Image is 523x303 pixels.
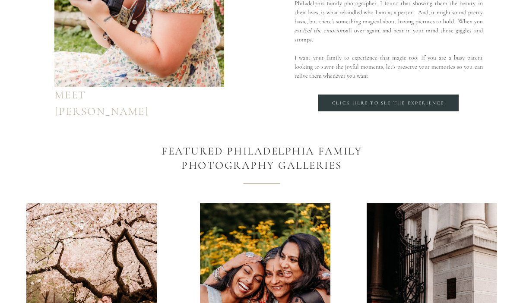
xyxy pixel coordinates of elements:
[129,144,395,172] h2: FEATURED PHILADELPHIA FAMILY PHOTOGRAPHY GALLERIES
[303,27,346,34] i: feel the emotions
[328,100,449,107] a: Click here to see the Experience
[55,87,165,101] div: Meet [PERSON_NAME]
